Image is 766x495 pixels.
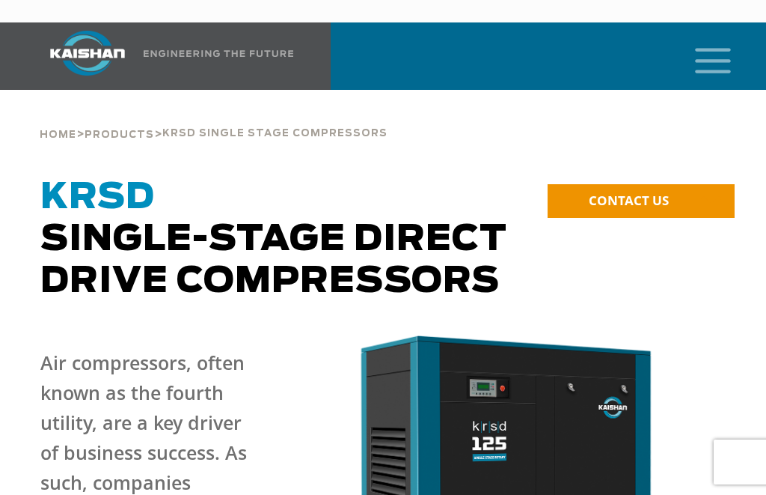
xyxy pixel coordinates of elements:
[31,31,144,76] img: kaishan logo
[40,180,507,300] span: Single-Stage Direct Drive Compressors
[40,130,76,140] span: Home
[40,180,155,216] span: KRSD
[31,22,296,90] a: Kaishan USA
[689,43,714,69] a: mobile menu
[548,184,735,218] a: CONTACT US
[85,130,154,140] span: Products
[40,127,76,141] a: Home
[40,90,387,147] div: > >
[144,50,293,57] img: Engineering the future
[589,192,669,209] span: CONTACT US
[162,129,387,139] span: krsd single stage compressors
[85,127,154,141] a: Products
